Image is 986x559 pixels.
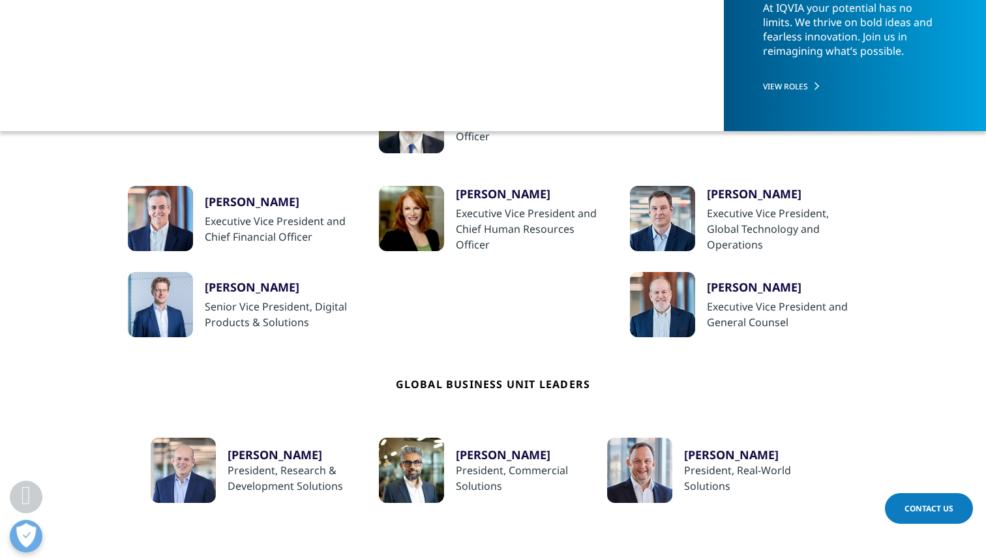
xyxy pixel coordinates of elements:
span: Contact Us [904,503,953,514]
div: President, Real-World Solutions [684,462,835,494]
div: [PERSON_NAME] [456,186,607,202]
div: Executive Vice President, Global Technology and Operations [707,205,858,252]
div: Executive Vice President and Chief Human Resources Officer [456,205,607,252]
p: At IQVIA your potential has no limits. We thrive on bold ideas and fearless innovation. Join us i... [763,1,943,70]
a: [PERSON_NAME] [205,279,356,299]
a: [PERSON_NAME] [707,279,858,299]
div: Executive Vice President and Chief Financial Officer [205,213,356,245]
a: [PERSON_NAME] [228,447,379,462]
div: [PERSON_NAME] [205,194,356,209]
div: Senior Vice President, Digital Products & Solutions [205,299,356,330]
div: [PERSON_NAME] [707,186,858,202]
div: [PERSON_NAME] [205,279,356,295]
div: President, Research & Development Solutions [228,462,379,494]
a: [PERSON_NAME] [205,194,356,213]
a: Contact Us [885,493,973,524]
div: [PERSON_NAME] [707,279,858,295]
a: [PERSON_NAME] [456,186,607,205]
a: VIEW ROLES [763,81,944,92]
h4: Global Business Unit Leaders [396,337,591,438]
a: [PERSON_NAME] [707,186,858,205]
a: [PERSON_NAME] [684,447,835,462]
div: President, Commercial Solutions [456,462,607,494]
a: [PERSON_NAME] [456,447,607,462]
button: Open Preferences [10,520,42,552]
div: Executive Vice President and General Counsel [707,299,858,330]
